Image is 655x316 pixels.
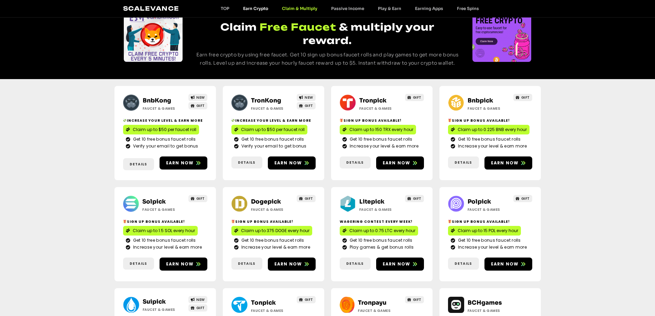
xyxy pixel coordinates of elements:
[348,136,413,142] span: Get 10 free bonus faucet rolls
[195,51,460,67] p: Earn free crypto by using free faucet. Get 10 sign up bonus faucet rolls and play games to get mo...
[123,258,154,270] a: Details
[448,118,532,123] h2: Sign Up Bonus Available!
[268,156,316,170] a: Earn now
[448,125,530,134] a: Claim up to 0.225 BNB every hour
[166,160,194,166] span: Earn now
[484,156,532,170] a: Earn now
[196,196,205,201] span: GIFT
[456,244,527,250] span: Increase your level & earn more
[413,196,422,201] span: GIFT
[130,261,147,266] span: Details
[251,106,294,111] h2: Faucet & Games
[455,261,472,266] span: Details
[214,6,486,11] nav: Menu
[371,6,408,11] a: Play & Earn
[251,97,281,104] a: TronKong
[240,237,304,243] span: Get 10 free bonus faucet rolls
[448,258,479,270] a: Details
[275,6,324,11] a: Claim & Multiply
[468,198,491,205] a: Polpick
[513,195,532,202] a: GIFT
[260,20,336,34] span: Free Faucet
[448,220,451,223] img: 🎁
[455,160,472,165] span: Details
[188,195,207,202] a: GIFT
[130,162,147,167] span: Details
[348,237,413,243] span: Get 10 free bonus faucet rolls
[348,244,414,250] span: Play games & get bonus rolls
[359,207,402,212] h2: Faucet & Games
[188,296,207,303] a: NEW
[160,156,207,170] a: Earn now
[468,308,511,313] h2: Faucet & Games
[143,106,186,111] h2: Faucet & Games
[143,307,186,312] h2: Faucet & Games
[133,228,195,234] span: Claim up to 1.5 SOL every hour
[251,198,281,205] a: Dogepick
[359,106,402,111] h2: Faucet & Games
[340,156,371,168] a: Details
[297,94,316,101] a: NEW
[458,127,527,133] span: Claim up to 0.225 BNB every hour
[468,207,511,212] h2: Faucet & Games
[448,156,479,168] a: Details
[340,258,371,270] a: Details
[231,125,307,134] a: Claim up to $50 per faucet roll
[324,6,371,11] a: Passive Income
[340,219,424,224] h2: Wagering contest every week!
[340,119,343,122] img: 🎁
[274,160,302,166] span: Earn now
[359,97,386,104] a: Tronpick
[456,143,527,149] span: Increase your level & earn more
[340,118,424,123] h2: Sign Up Bonus Available!
[241,228,309,234] span: Claim up to 375 DOGE every hour
[231,220,235,223] img: 🎁
[188,102,207,109] a: GIFT
[448,119,451,122] img: 🎁
[456,237,521,243] span: Get 10 free bonus faucet rolls
[142,198,166,205] a: Solpick
[376,258,424,271] a: Earn now
[231,118,316,123] h2: Increase your level & earn more
[196,95,205,100] span: NEW
[297,296,316,303] a: GIFT
[123,118,207,123] h2: Increase your level & earn more
[491,261,519,267] span: Earn now
[358,299,386,306] a: Tronpayu
[268,258,316,271] a: Earn now
[231,119,235,122] img: 💸
[240,136,304,142] span: Get 10 free bonus faucet rolls
[468,299,502,306] a: BCHgames
[238,261,255,266] span: Details
[251,308,294,313] h2: Faucet & Games
[468,97,493,104] a: Bnbpick
[196,297,205,302] span: NEW
[413,95,422,100] span: GIFT
[305,103,313,108] span: GIFT
[383,261,411,267] span: Earn now
[240,143,307,149] span: Verify your email to get bonus
[166,261,194,267] span: Earn now
[231,258,262,270] a: Details
[143,298,166,305] a: Suipick
[133,127,196,133] span: Claim up to $50 per faucet roll
[521,196,530,201] span: GIFT
[231,219,316,224] h2: Sign Up Bonus Available!
[251,207,294,212] h2: Faucet & Games
[348,143,418,149] span: Increase your level & earn more
[513,94,532,101] a: GIFT
[346,160,364,165] span: Details
[408,6,450,11] a: Earning Apps
[231,226,312,236] a: Claim up to 375 DOGE every hour
[305,95,313,100] span: NEW
[448,219,532,224] h2: Sign Up Bonus Available!
[358,308,401,313] h2: Faucet & Games
[521,95,530,100] span: GIFT
[160,258,207,271] a: Earn now
[274,261,302,267] span: Earn now
[376,156,424,170] a: Earn now
[123,158,154,170] a: Details
[241,127,305,133] span: Claim up to $50 per faucet roll
[297,102,316,109] a: GIFT
[240,244,310,250] span: Increase your level & earn more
